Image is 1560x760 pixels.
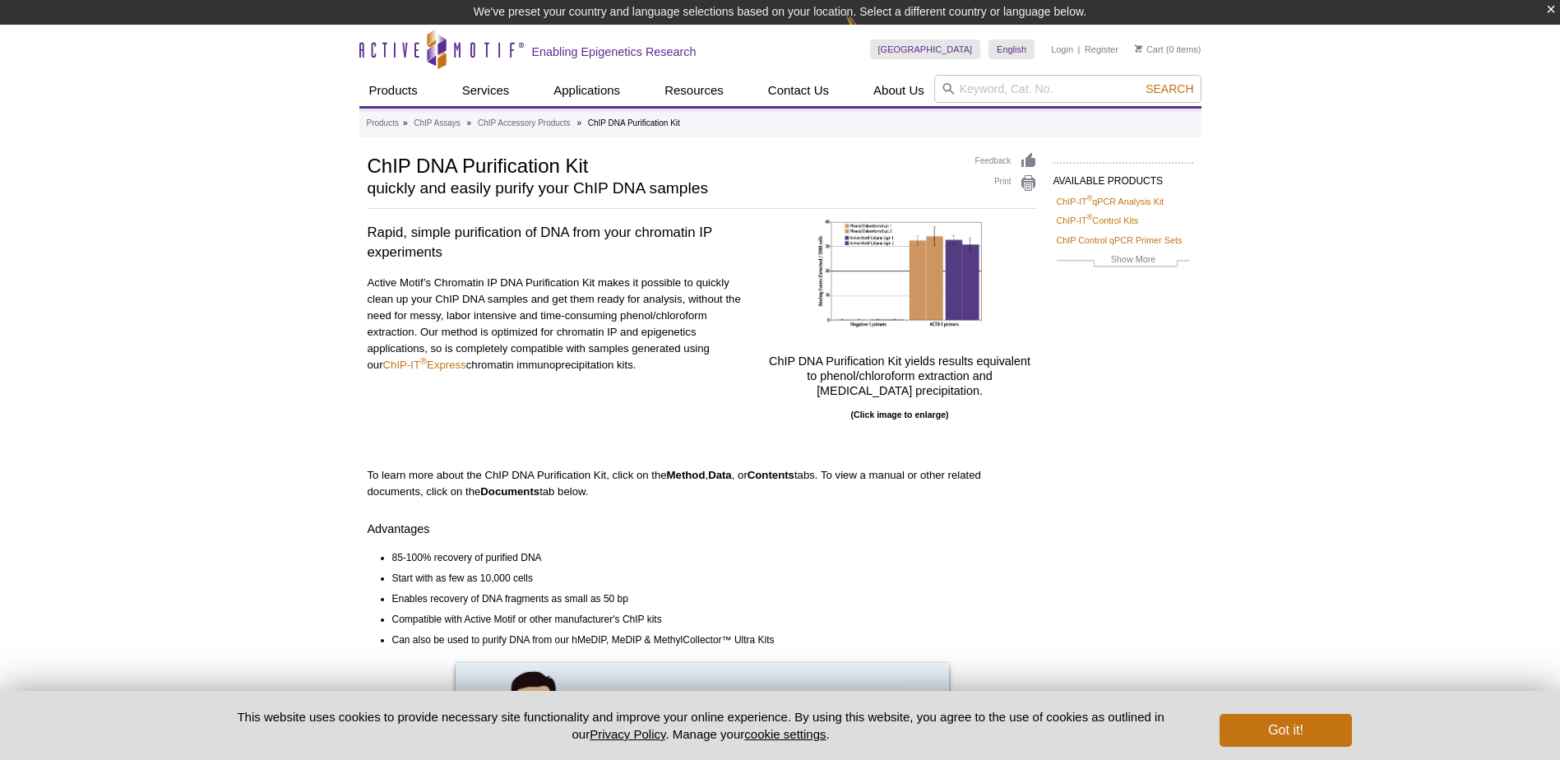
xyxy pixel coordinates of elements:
[1135,44,1142,53] img: Your Cart
[1057,233,1183,248] a: ChIP Control qPCR Primer Sets
[367,116,399,131] a: Products
[975,152,1037,170] a: Feedback
[1087,194,1093,202] sup: ®
[1146,82,1193,95] span: Search
[1085,44,1118,55] a: Register
[383,359,466,371] a: ChIP-IT®Express
[1078,39,1081,59] li: |
[392,566,1022,586] li: Start with as few as 10,000 cells
[478,116,571,131] a: ChIP Accessory Products
[368,223,751,262] h3: Rapid, simple purification of DNA from your chromatin IP experiments
[368,181,959,196] h2: quickly and easily purify your ChIP DNA samples
[1057,213,1139,228] a: ChIP-IT®Control Kits
[667,469,706,481] strong: Method
[655,75,734,106] a: Resources
[452,75,520,106] a: Services
[403,118,408,127] li: »
[368,467,1037,500] p: To learn more about the ChIP DNA Purification Kit, click on the , , or tabs. To view a manual or ...
[368,152,959,177] h1: ChIP DNA Purification Kit
[817,219,982,327] img: qPCR on ChIP DNA purified with the Chromatin IP DNA Purification Kit
[467,118,472,127] li: »
[1057,194,1164,209] a: ChIP-IT®qPCR Analysis Kit
[368,275,751,373] p: Active Motif’s Chromatin IP DNA Purification Kit makes it possible to quickly clean up your ChIP ...
[420,355,427,365] sup: ®
[1220,714,1351,747] button: Got it!
[870,39,981,59] a: [GEOGRAPHIC_DATA]
[851,410,949,419] b: (Click image to enlarge)
[392,586,1022,607] li: Enables recovery of DNA fragments as small as 50 bp
[1135,39,1201,59] li: (0 items)
[1135,44,1164,55] a: Cart
[708,469,732,481] strong: Data
[368,517,1037,536] h4: Advantages
[934,75,1201,103] input: Keyword, Cat. No.
[1051,44,1073,55] a: Login
[532,44,697,59] h2: Enabling Epigenetics Research
[480,485,539,498] strong: Documents
[975,174,1037,192] a: Print
[758,75,839,106] a: Contact Us
[1087,214,1093,222] sup: ®
[863,75,934,106] a: About Us
[414,116,461,131] a: ChIP Assays
[576,118,581,127] li: »
[1053,162,1193,192] h2: AVAILABLE PRODUCTS
[1141,81,1198,96] button: Search
[392,628,1022,648] li: Can also be used to purify DNA from our hMeDIP, MeDIP & MethylCollector™ Ultra Kits
[359,75,428,106] a: Products
[748,469,794,481] strong: Contents
[392,607,1022,628] li: Compatible with Active Motif or other manufacturer's ChIP kits
[763,349,1037,398] h4: ChIP DNA Purification Kit yields results equivalent to phenol/chloroform extraction and [MEDICAL_...
[845,12,889,51] img: Change Here
[544,75,630,106] a: Applications
[590,727,665,741] a: Privacy Policy
[1057,252,1190,271] a: Show More
[209,708,1193,743] p: This website uses cookies to provide necessary site functionality and improve your online experie...
[988,39,1035,59] a: English
[392,545,1022,566] li: 85-100% recovery of purified DNA
[744,727,826,741] button: cookie settings
[588,118,680,127] li: ChIP DNA Purification Kit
